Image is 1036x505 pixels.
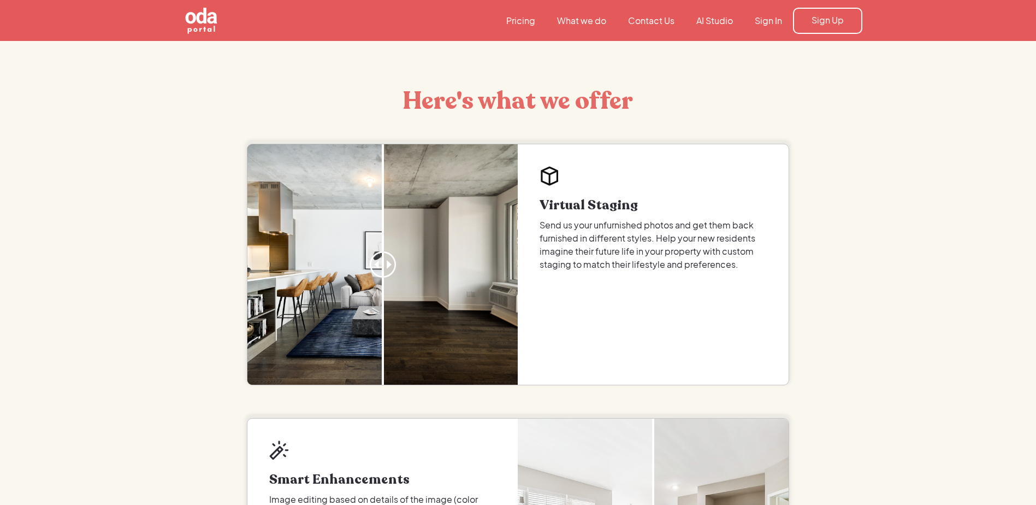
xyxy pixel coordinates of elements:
a: Contact Us [617,15,685,27]
img: Oda Smart Enhancement Feature [269,441,289,460]
a: AI Studio [685,15,744,27]
h3: Smart Enhancements [269,473,496,486]
a: What we do [546,15,617,27]
a: home [174,7,278,35]
h3: Virtual Staging [540,199,767,212]
a: Sign In [744,15,793,27]
h2: Here's what we offer [308,85,727,118]
a: Pricing [495,15,546,27]
a: Sign Up [793,8,862,34]
p: Send us your unfurnished photos and get them back furnished in different styles. Help your new re... [540,219,767,271]
div: Sign Up [812,14,844,26]
img: Oda Vitual Space [540,166,559,186]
